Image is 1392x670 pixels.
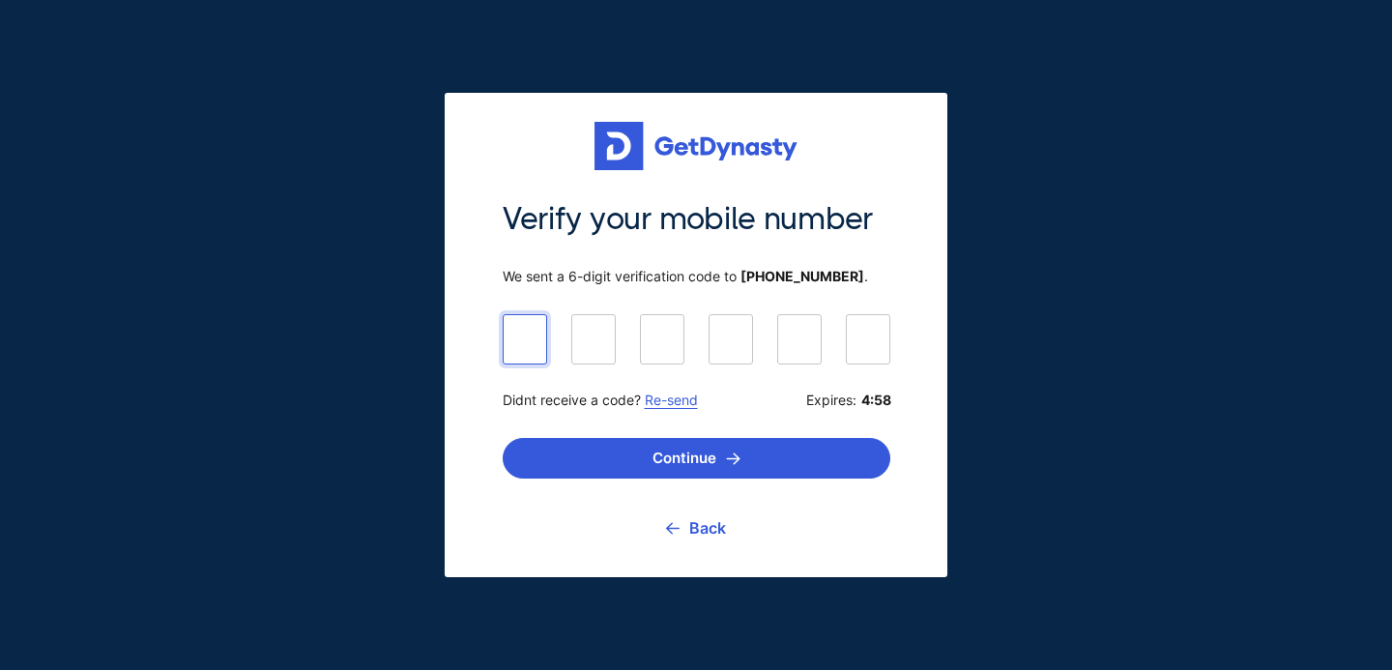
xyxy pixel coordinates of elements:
span: Verify your mobile number [503,199,890,240]
span: We sent a 6-digit verification code to . [503,268,890,285]
b: 4:58 [861,392,890,409]
span: Expires: [806,392,890,409]
span: Didnt receive a code? [503,392,698,409]
img: go back icon [666,522,680,535]
b: [PHONE_NUMBER] [740,268,864,284]
button: Continue [503,438,890,479]
a: Re-send [645,392,698,408]
a: Back [666,504,726,552]
img: Get started for free with Dynasty Trust Company [594,122,797,170]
